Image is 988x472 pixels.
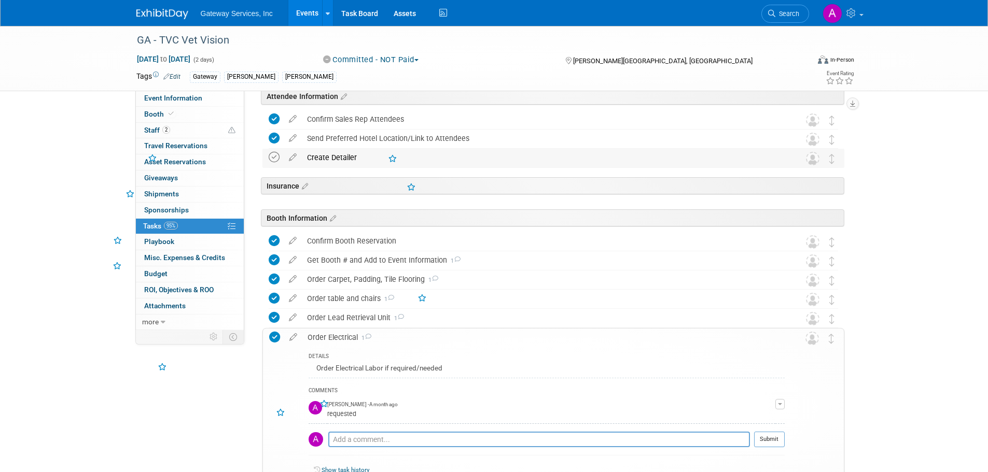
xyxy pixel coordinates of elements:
[284,236,302,246] a: edit
[136,203,244,218] a: Sponsorships
[826,71,854,76] div: Event Rating
[302,309,785,326] div: Order Lead Retrieval Unit
[302,149,785,166] div: Create Detailer
[829,154,834,164] i: Move task
[284,275,302,284] a: edit
[261,177,844,194] div: Insurance
[829,116,834,125] i: Move task
[302,328,785,346] div: Order Electrical
[309,386,785,397] div: COMMENTS
[136,154,244,170] a: Asset Reservations
[144,285,214,294] span: ROI, Objectives & ROO
[338,91,347,101] a: Edit sections
[302,130,785,147] div: Send Preferred Hotel Location/Link to Attendees
[327,408,775,418] div: requested
[818,55,828,64] img: Format-Inperson.png
[829,314,834,324] i: Move task
[806,235,819,249] img: Unassigned
[144,269,168,278] span: Budget
[159,55,169,63] span: to
[144,237,174,246] span: Playbook
[391,315,404,322] span: 1
[133,31,794,50] div: GA - TVC Vet Vision
[144,302,186,310] span: Attachments
[136,298,244,314] a: Attachments
[144,126,170,134] span: Staff
[806,293,819,306] img: Unassigned
[136,107,244,122] a: Booth
[136,250,244,266] a: Misc. Expenses & Credits
[829,334,834,344] i: Move task
[144,94,202,102] span: Event Information
[164,222,178,230] span: 95%
[302,270,785,288] div: Order Carpet, Padding, Tile Flooring
[829,256,834,266] i: Move task
[358,335,371,341] span: 1
[806,254,819,268] img: Unassigned
[142,318,159,326] span: more
[775,10,799,18] span: Search
[143,222,178,230] span: Tasks
[829,237,834,247] i: Move task
[261,209,844,226] div: Booth Information
[829,295,834,305] i: Move task
[284,255,302,265] a: edit
[327,212,336,223] a: Edit sections
[144,253,225,262] span: Misc. Expenses & Credits
[144,206,189,214] span: Sponsorships
[830,56,854,64] div: In-Person
[136,266,244,282] a: Budget
[447,258,461,264] span: 1
[829,135,834,145] i: Move task
[302,110,785,128] div: Confirm Sales Rep Attendees
[228,126,235,135] span: Potential Scheduling Conflict -- at least one attendee is tagged in another overlapping event.
[136,91,244,106] a: Event Information
[806,133,819,146] img: Unassigned
[162,126,170,134] span: 2
[136,138,244,154] a: Travel Reservations
[261,88,844,105] div: Attendee Information
[144,141,207,150] span: Travel Reservations
[319,54,423,65] button: Committed - NOT Paid
[136,71,180,83] td: Tags
[144,158,206,166] span: Asset Reservations
[136,123,244,138] a: Staff2
[309,432,323,447] img: Alyson Evans
[144,110,176,118] span: Booth
[309,362,785,378] div: Order Electrical Labor if required/needed
[205,330,223,344] td: Personalize Event Tab Strip
[425,277,438,283] span: 1
[284,153,302,162] a: edit
[224,71,279,82] div: [PERSON_NAME]
[327,401,398,408] span: [PERSON_NAME] - A month ago
[806,152,819,165] img: Unassigned
[806,113,819,127] img: Unassigned
[309,401,322,414] img: Alyson Evans
[284,115,302,124] a: edit
[806,312,819,325] img: Unassigned
[192,56,214,63] span: (2 days)
[169,111,174,117] i: Booth reservation complete
[136,234,244,250] a: Playbook
[284,134,302,143] a: edit
[136,219,244,234] a: Tasks95%
[136,54,191,64] span: [DATE] [DATE]
[309,353,785,362] div: DETAILS
[823,4,842,23] img: Alyson Evans
[299,180,308,191] a: Edit sections
[201,9,273,18] span: Gateway Services, Inc
[144,174,178,182] span: Giveaways
[284,294,302,303] a: edit
[136,187,244,202] a: Shipments
[222,330,244,344] td: Toggle Event Tabs
[190,71,220,82] div: Gateway
[302,232,785,250] div: Confirm Booth Reservation
[284,333,302,342] a: edit
[136,9,188,19] img: ExhibitDay
[302,290,785,307] div: Order table and chairs
[748,54,855,69] div: Event Format
[381,296,394,303] span: 1
[754,432,785,447] button: Submit
[136,314,244,330] a: more
[805,332,819,345] img: Unassigned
